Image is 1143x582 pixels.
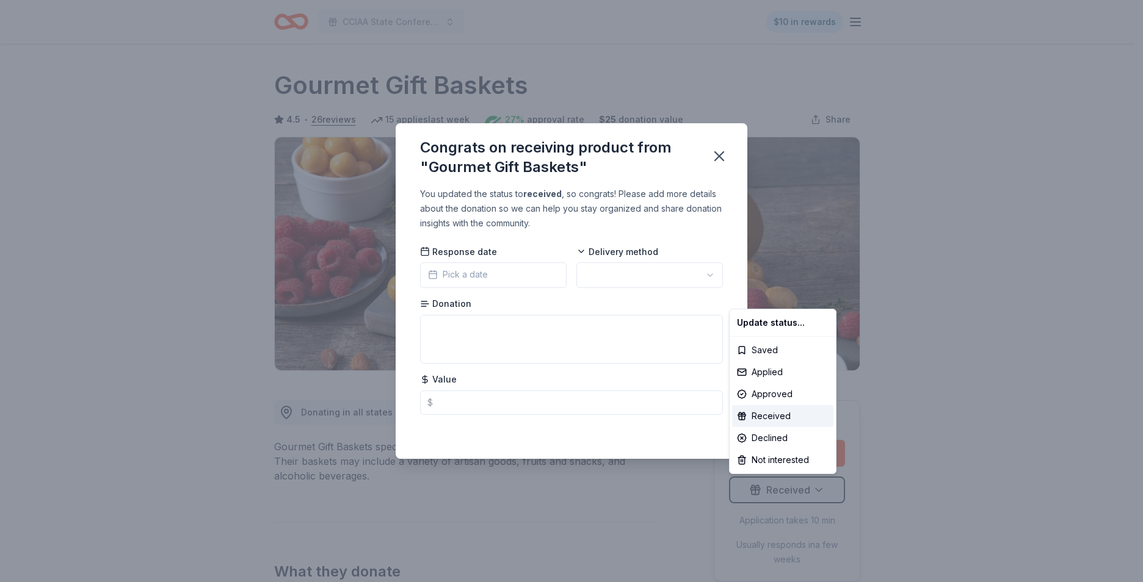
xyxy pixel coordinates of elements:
[732,449,833,471] div: Not interested
[343,15,440,29] span: CCIAA State Conference 2025
[732,427,833,449] div: Declined
[732,405,833,427] div: Received
[732,361,833,383] div: Applied
[732,383,833,405] div: Approved
[732,312,833,334] div: Update status...
[732,339,833,361] div: Saved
